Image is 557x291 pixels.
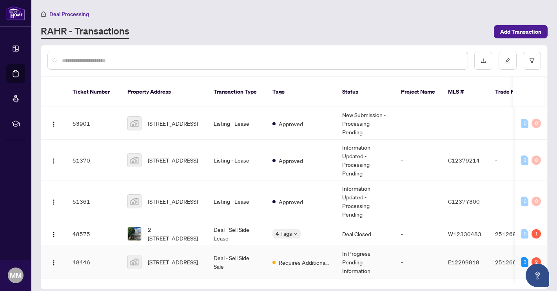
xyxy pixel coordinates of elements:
button: Logo [47,117,60,130]
div: 0 [532,155,541,165]
td: - [395,107,442,140]
th: Project Name [395,77,442,107]
button: download [474,52,492,70]
span: MM [10,270,22,281]
button: Logo [47,256,60,268]
td: - [489,107,544,140]
img: Logo [51,158,57,164]
img: Logo [51,260,57,266]
th: Tags [266,77,336,107]
td: - [395,246,442,278]
span: [STREET_ADDRESS] [148,197,198,206]
td: 2512694 [489,222,544,246]
td: Information Updated - Processing Pending [336,181,395,222]
td: Deal Closed [336,222,395,246]
span: filter [529,58,535,63]
div: 3 [521,257,528,267]
button: Logo [47,195,60,208]
button: filter [523,52,541,70]
td: 2512669 [489,246,544,278]
td: Deal - Sell Side Sale [207,246,266,278]
img: logo [6,6,25,20]
td: - [395,222,442,246]
span: C12377300 [448,198,480,205]
td: 51361 [66,181,121,222]
td: 48575 [66,222,121,246]
span: [STREET_ADDRESS] [148,119,198,128]
button: Add Transaction [494,25,548,38]
td: 48446 [66,246,121,278]
td: - [395,181,442,222]
div: 2 [532,257,541,267]
span: Approved [279,119,303,128]
td: Deal - Sell Side Lease [207,222,266,246]
span: Approved [279,197,303,206]
button: Logo [47,228,60,240]
span: home [41,11,46,17]
img: thumbnail-img [128,195,141,208]
span: Add Transaction [500,25,541,38]
td: New Submission - Processing Pending [336,107,395,140]
span: download [481,58,486,63]
a: RAHR - Transactions [41,25,129,39]
th: Property Address [121,77,207,107]
td: - [489,181,544,222]
td: 51370 [66,140,121,181]
td: Listing - Lease [207,140,266,181]
div: 0 [521,155,528,165]
th: MLS # [442,77,489,107]
span: Approved [279,156,303,165]
div: 0 [521,229,528,239]
th: Status [336,77,395,107]
span: 2-[STREET_ADDRESS] [148,225,201,242]
span: edit [505,58,510,63]
div: 1 [532,229,541,239]
td: Listing - Lease [207,181,266,222]
td: - [489,140,544,181]
td: Listing - Lease [207,107,266,140]
th: Transaction Type [207,77,266,107]
td: 53901 [66,107,121,140]
th: Trade Number [489,77,544,107]
img: thumbnail-img [128,255,141,269]
span: 4 Tags [276,229,292,238]
div: 0 [532,119,541,128]
button: Open asap [526,264,549,287]
img: Logo [51,231,57,238]
span: [STREET_ADDRESS] [148,258,198,266]
img: Logo [51,199,57,205]
div: 0 [532,197,541,206]
button: edit [499,52,517,70]
span: C12379214 [448,157,480,164]
th: Ticket Number [66,77,121,107]
img: thumbnail-img [128,227,141,240]
img: thumbnail-img [128,117,141,130]
td: Information Updated - Processing Pending [336,140,395,181]
td: In Progress - Pending Information [336,246,395,278]
img: thumbnail-img [128,154,141,167]
span: E12299818 [448,258,479,266]
img: Logo [51,121,57,127]
button: Logo [47,154,60,166]
span: [STREET_ADDRESS] [148,156,198,164]
div: 0 [521,119,528,128]
div: 0 [521,197,528,206]
span: down [294,232,298,236]
span: Requires Additional Docs [279,258,330,267]
span: W12330483 [448,230,481,237]
td: - [395,140,442,181]
span: Deal Processing [49,11,89,18]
